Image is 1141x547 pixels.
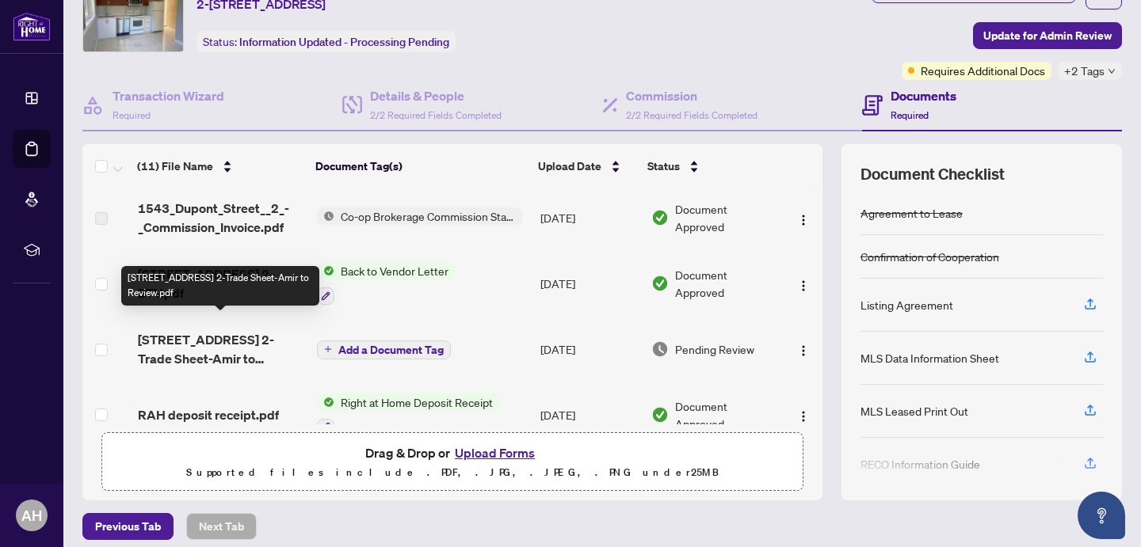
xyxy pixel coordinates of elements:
div: Confirmation of Cooperation [861,248,999,265]
span: Previous Tab [95,514,161,539]
button: Logo [791,205,816,230]
span: +2 Tags [1064,62,1105,80]
th: Upload Date [532,144,642,188]
img: Document Status [651,275,669,292]
h4: Details & People [370,86,502,105]
button: Next Tab [186,513,257,540]
span: Document Approved [675,266,777,301]
img: Status Icon [317,207,334,225]
div: Status: [197,31,456,52]
img: Logo [797,214,810,226]
td: [DATE] [534,186,645,249]
span: 2/2 Required Fields Completed [626,109,757,121]
span: plus [324,345,332,353]
button: Status IconBack to Vendor Letter [317,262,455,305]
button: Logo [791,402,816,427]
span: Right at Home Deposit Receipt [334,393,499,411]
span: Document Approved [675,200,777,235]
button: Previous Tab [82,513,174,540]
span: RAH deposit receipt.pdf [138,405,279,424]
button: Logo [791,271,816,296]
span: [STREET_ADDRESS] 2-Trade Sheet-Amir to Review.pdf [138,330,304,368]
img: Document Status [651,406,669,424]
span: Add a Document Tag [338,344,444,355]
div: Agreement to Lease [861,204,963,222]
span: Drag & Drop or [365,443,540,463]
p: Supported files include .PDF, .JPG, .JPEG, .PNG under 25 MB [112,463,793,482]
h4: Documents [891,86,956,105]
span: Update for Admin Review [983,23,1112,48]
img: logo [13,12,51,41]
span: Co-op Brokerage Commission Statement [334,207,522,225]
span: 2/2 Required Fields Completed [370,109,502,121]
span: down [1108,67,1116,75]
span: Back to Vendor Letter [334,262,455,279]
img: Document Status [651,340,669,358]
td: [DATE] [534,249,645,317]
div: MLS Data Information Sheet [861,349,999,367]
th: (11) File Name [131,144,309,188]
td: [DATE] [534,381,645,449]
button: Status IconRight at Home Deposit Receipt [317,393,499,436]
img: Logo [797,410,810,423]
td: [DATE] [534,317,645,381]
button: Add a Document Tag [317,340,451,359]
button: Upload Forms [450,443,540,463]
button: Logo [791,336,816,362]
h4: Commission [626,86,757,105]
span: Pending Review [675,340,754,358]
img: Status Icon [317,262,334,279]
span: Status [647,158,680,175]
span: Drag & Drop orUpload FormsSupported files include .PDF, .JPG, .JPEG, .PNG under25MB [102,433,803,492]
span: (11) File Name [137,158,213,175]
h4: Transaction Wizard [113,86,224,105]
img: Logo [797,344,810,357]
div: Listing Agreement [861,296,953,313]
th: Document Tag(s) [309,144,532,188]
span: Upload Date [538,158,601,175]
span: Document Checklist [861,163,1005,185]
div: RECO Information Guide [861,455,980,473]
span: [STREET_ADDRESS] 2-BTV.pdf [138,264,304,302]
span: Document Approved [675,397,777,432]
span: 1543_Dupont_Street__2_-_Commission_Invoice.pdf [138,199,304,237]
button: Add a Document Tag [317,339,451,359]
img: Logo [797,279,810,292]
img: Status Icon [317,393,334,411]
span: Required [891,109,929,121]
div: [STREET_ADDRESS] 2-Trade Sheet-Amir to Review.pdf [121,266,319,306]
span: Information Updated - Processing Pending [239,35,449,49]
button: Status IconCo-op Brokerage Commission Statement [317,207,522,225]
span: Required [113,109,151,121]
span: AH [21,504,42,526]
button: Update for Admin Review [973,22,1122,49]
th: Status [641,144,779,188]
button: Open asap [1078,492,1125,539]
img: Document Status [651,209,669,226]
span: Requires Additional Docs [921,62,1045,79]
div: MLS Leased Print Out [861,402,968,420]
